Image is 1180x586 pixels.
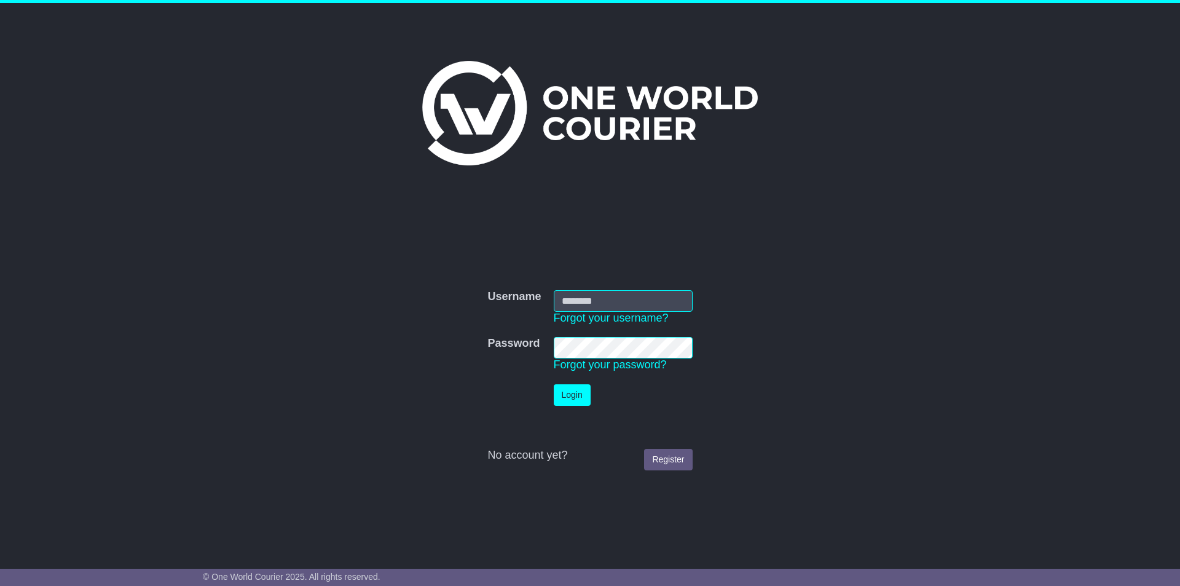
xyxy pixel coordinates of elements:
label: Username [487,290,541,304]
a: Forgot your username? [554,312,669,324]
span: © One World Courier 2025. All rights reserved. [203,572,380,582]
img: One World [422,61,758,165]
a: Forgot your password? [554,358,667,371]
a: Register [644,449,692,470]
button: Login [554,384,591,406]
label: Password [487,337,540,350]
div: No account yet? [487,449,692,462]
